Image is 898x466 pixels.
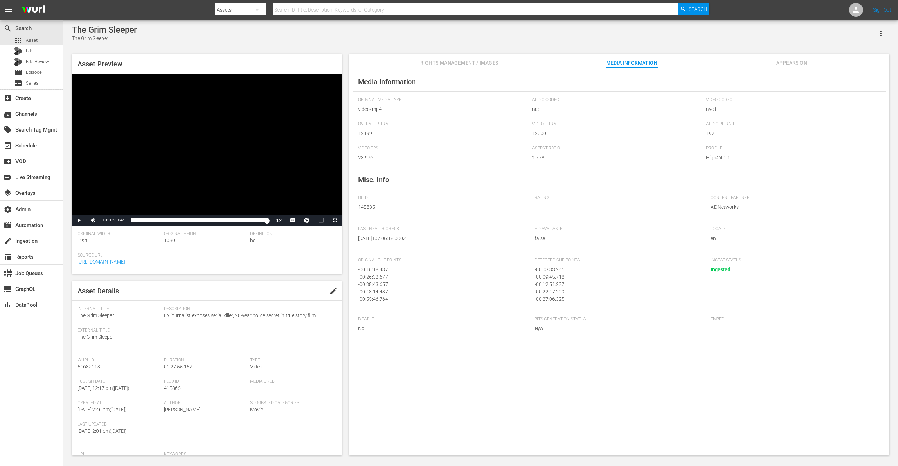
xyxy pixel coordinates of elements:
button: Play [72,215,86,226]
span: Last Health Check [358,226,524,232]
span: The Grim Sleeper [78,313,114,318]
span: Embed [711,317,877,322]
button: Mute [86,215,100,226]
span: Live Streaming [4,173,12,181]
span: Detected Cue Points [535,258,701,263]
span: Overall Bitrate [358,121,529,127]
div: Video Player [72,74,342,226]
span: Search Tag Mgmt [4,126,12,134]
span: Feed ID [164,379,247,385]
span: video/mp4 [358,106,529,113]
span: 12000 [532,130,703,137]
button: Playback Rate [272,215,286,226]
button: edit [325,282,342,299]
span: Video Codec [706,97,877,103]
span: edit [329,287,338,295]
span: Search [4,24,12,33]
span: Overlays [4,189,12,197]
span: false [535,235,701,242]
div: - 00:27:06.325 [535,295,697,303]
div: - 00:12:51.237 [535,281,697,288]
div: - 00:03:33.246 [535,266,697,273]
span: Bits Review [26,58,49,65]
div: The Grim Sleeper [72,35,137,42]
span: HD Available [535,226,701,232]
span: No [358,325,524,332]
div: - 00:55:46.764 [358,295,521,303]
span: menu [4,6,13,14]
span: 1920 [78,238,89,243]
span: 01:27:55.157 [164,364,192,370]
span: Asset Details [78,287,119,295]
button: Search [678,3,709,15]
span: Locale [711,226,877,232]
a: [URL][DOMAIN_NAME] [78,259,125,265]
span: Schedule [4,141,12,150]
span: create [4,237,12,245]
span: Keywords [164,452,333,457]
span: avc1 [706,106,877,113]
span: DataPool [4,301,12,309]
button: Picture-in-Picture [314,215,328,226]
span: [DATE] 2:01 pm ( [DATE] ) [78,428,127,434]
span: 01:26:51.042 [103,218,124,222]
span: Ingest Status [711,258,877,263]
span: Profile [706,146,877,151]
a: Sign Out [873,7,891,13]
img: ans4CAIJ8jUAAAAAAAAAAAAAAAAAAAAAAAAgQb4GAAAAAAAAAAAAAAAAAAAAAAAAJMjXAAAAAAAAAAAAAAAAAAAAAAAAgAT5G... [17,2,51,18]
div: - 00:26:32.677 [358,273,521,281]
span: Admin [4,205,12,214]
span: Job Queues [4,269,12,278]
span: AE Networks [711,204,877,211]
span: Rights Management / Images [420,59,498,67]
span: [PERSON_NAME] [164,407,200,412]
span: Episode [26,69,42,76]
span: 54682118 [78,364,100,370]
span: 23.976 [358,154,529,161]
span: Rating [535,195,701,201]
span: Reports [4,253,12,261]
span: Wurl Id [78,358,160,363]
div: Bits [14,47,22,55]
span: The Grim Sleeper [78,334,114,340]
span: en [711,235,877,242]
span: aac [532,106,703,113]
span: 12199 [358,130,529,137]
div: The Grim Sleeper [72,25,137,35]
span: Description: [164,306,333,312]
span: Video Bitrate [532,121,703,127]
div: - 00:16:18.437 [358,266,521,273]
span: Search [689,3,707,15]
span: Duration [164,358,247,363]
span: 1.778 [532,154,703,161]
span: Created At [78,400,160,406]
span: 415865 [164,385,181,391]
span: Ingested [711,267,730,272]
span: Asset [26,37,38,44]
span: 1080 [164,238,175,243]
div: - 00:22:47.299 [535,288,697,295]
span: 148835 [358,204,524,211]
span: Video FPS [358,146,529,151]
div: - 00:09:45.718 [535,273,697,281]
span: Bits Generation Status [535,317,701,322]
span: Internal Title: [78,306,160,312]
span: Suggested Categories [250,400,333,406]
span: Url [78,452,160,457]
span: Automation [4,221,12,229]
div: - 00:48:14.437 [358,288,521,295]
span: Definition [250,231,333,237]
span: Create [4,94,12,102]
span: Bitable [358,317,524,322]
span: Video [250,364,262,370]
span: N/A [535,326,543,331]
span: Asset [14,36,22,45]
span: Publish Date [78,379,160,385]
span: Type [250,358,333,363]
span: Original Width [78,231,160,237]
span: Series [14,79,22,87]
span: [DATE] 2:46 pm ( [DATE] ) [78,407,127,412]
span: High@L4.1 [706,154,877,161]
div: Progress Bar [131,218,268,222]
span: Last Updated [78,422,160,427]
